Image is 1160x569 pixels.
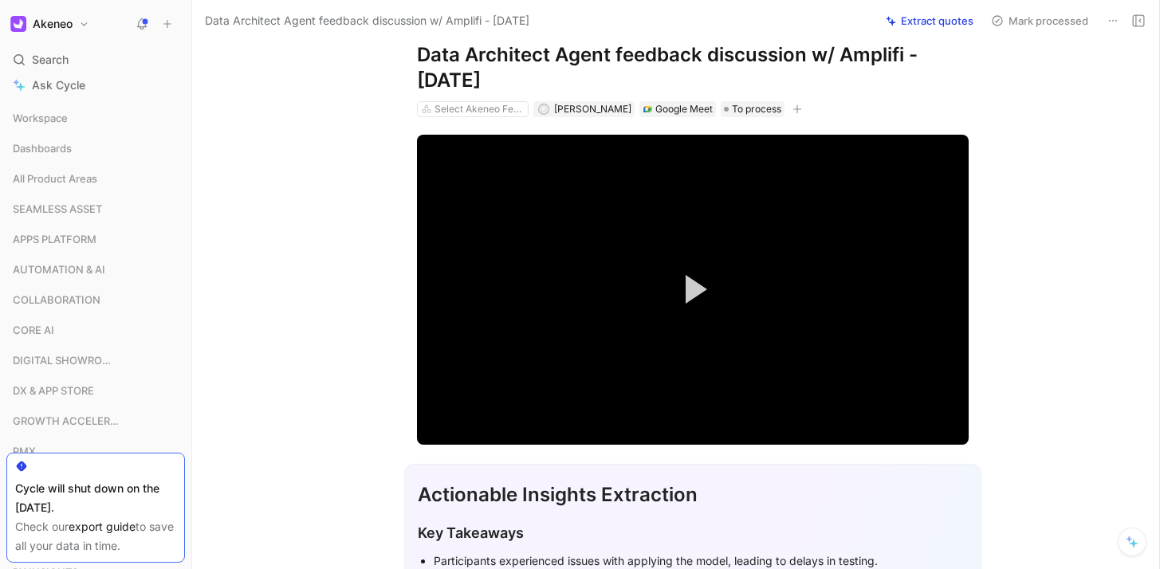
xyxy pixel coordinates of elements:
[6,409,185,433] div: GROWTH ACCELERATION
[13,322,54,338] span: CORE AI
[13,292,100,308] span: COLLABORATION
[655,101,713,117] div: Google Meet
[6,227,185,256] div: APPS PLATFORM
[879,10,981,32] button: Extract quotes
[10,16,26,32] img: Akeneo
[69,520,136,533] a: export guide
[6,197,185,221] div: SEAMLESS ASSET
[6,409,185,438] div: GROWTH ACCELERATION
[6,439,185,468] div: PMX
[6,318,185,347] div: CORE AI
[6,257,185,286] div: AUTOMATION & AI
[33,17,73,31] h1: Akeneo
[417,42,969,93] h1: Data Architect Agent feedback discussion w/ Amplifi - [DATE]
[13,140,72,156] span: Dashboards
[6,106,185,130] div: Workspace
[13,171,97,186] span: All Product Areas
[15,517,176,555] div: Check our to save all your data in time.
[13,383,94,398] span: DX & APP STORE
[6,167,185,190] div: All Product Areas
[539,104,548,113] div: P
[6,379,185,402] div: DX & APP STORE
[657,253,729,325] button: Play Video
[6,167,185,195] div: All Product Areas
[13,201,102,217] span: SEAMLESS ASSET
[418,481,968,509] div: Actionable Insights Extraction
[6,288,185,312] div: COLLABORATION
[417,135,969,445] div: Video Player
[6,257,185,281] div: AUTOMATION & AI
[435,101,524,117] div: Select Akeneo Features
[6,318,185,342] div: CORE AI
[6,73,185,97] a: Ask Cycle
[6,288,185,316] div: COLLABORATION
[6,348,185,372] div: DIGITAL SHOWROOM
[32,76,85,95] span: Ask Cycle
[6,13,93,35] button: AkeneoAkeneo
[13,110,68,126] span: Workspace
[732,101,781,117] span: To process
[434,552,968,569] div: Participants experienced issues with applying the model, leading to delays in testing.
[6,227,185,251] div: APPS PLATFORM
[13,231,96,247] span: APPS PLATFORM
[418,522,968,543] div: Key Takeaways
[32,50,69,69] span: Search
[13,443,36,459] span: PMX
[6,379,185,407] div: DX & APP STORE
[6,348,185,377] div: DIGITAL SHOWROOM
[6,197,185,226] div: SEAMLESS ASSET
[984,10,1095,32] button: Mark processed
[6,48,185,72] div: Search
[13,261,105,277] span: AUTOMATION & AI
[554,103,631,115] span: [PERSON_NAME]
[6,136,185,165] div: Dashboards
[13,352,119,368] span: DIGITAL SHOWROOM
[205,11,529,30] span: Data Architect Agent feedback discussion w/ Amplifi - [DATE]
[6,439,185,463] div: PMX
[13,413,123,429] span: GROWTH ACCELERATION
[6,136,185,160] div: Dashboards
[15,479,176,517] div: Cycle will shut down on the [DATE].
[721,101,784,117] div: To process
